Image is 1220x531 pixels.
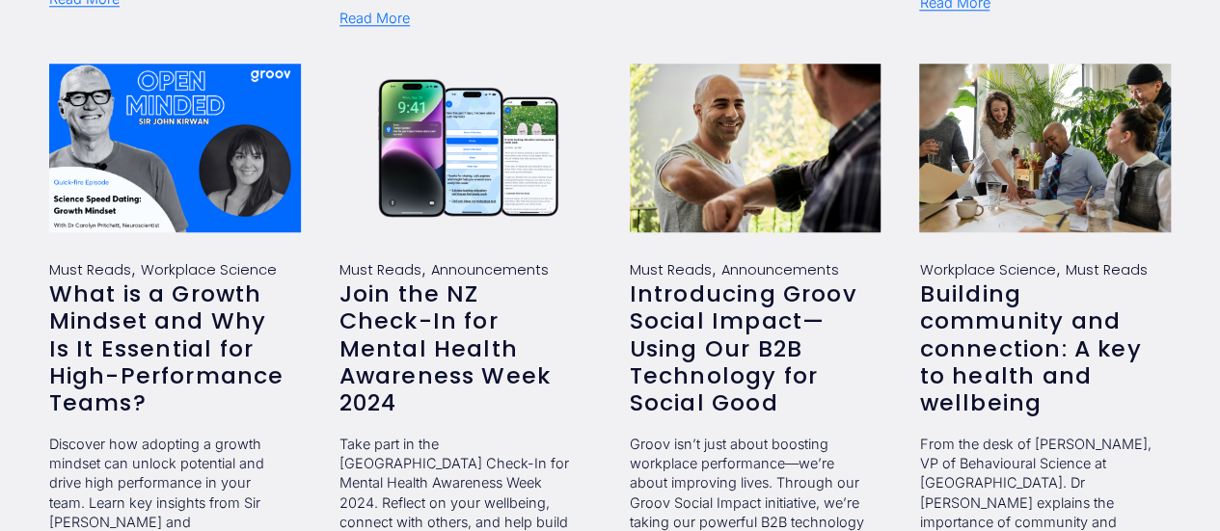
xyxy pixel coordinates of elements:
a: Building community and connection: A key to health and wellbeing [919,278,1141,418]
a: Announcements [721,260,839,279]
img: Building community and connection: A key to health and wellbeing [918,63,1173,233]
a: Workplace Science [141,260,277,279]
a: Must Reads [339,260,421,279]
img: Introducing Groov Social Impact—Using Our B2B Technology for Social Good [628,63,882,233]
img: Join the NZ Check-In for Mental Health Awareness Week 2024 [338,63,592,233]
a: Join the NZ Check-In for Mental Health Awareness Week 2024 [339,278,552,418]
span: , [1055,258,1060,279]
span: , [421,258,426,279]
a: Must Reads [630,260,712,279]
a: What is a Growth Mindset and Why Is It Essential for High-Performance Teams? [49,278,285,418]
span: , [131,258,136,279]
a: Announcements [431,260,549,279]
a: Must Reads [49,260,131,279]
a: Must Reads [1065,260,1147,279]
a: Workplace Science [919,260,1055,279]
span: , [712,258,717,279]
img: What is a Growth Mindset and Why Is It Essential for High-Performance Teams? [47,63,302,233]
a: Introducing Groov Social Impact—Using Our B2B Technology for Social Good [630,278,857,418]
